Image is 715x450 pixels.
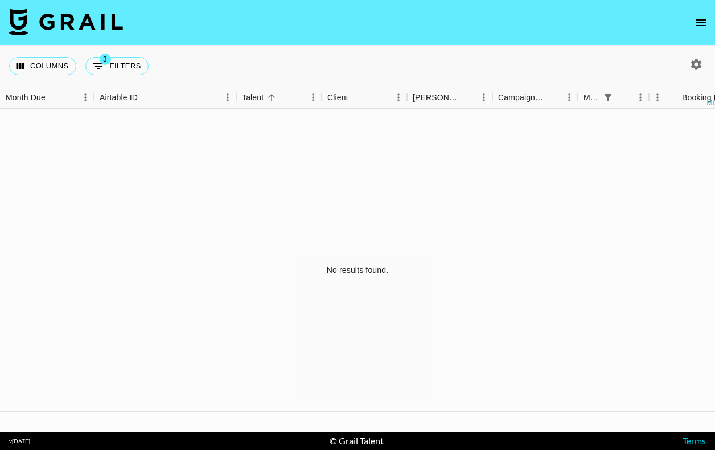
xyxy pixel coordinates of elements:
[94,87,236,109] div: Airtable ID
[9,8,123,35] img: Grail Talent
[649,89,666,106] button: Menu
[219,89,236,106] button: Menu
[330,435,384,447] div: © Grail Talent
[46,89,61,105] button: Sort
[583,87,600,109] div: Month Due
[100,87,138,109] div: Airtable ID
[578,87,649,109] div: Month Due
[632,89,649,106] button: Menu
[305,89,322,106] button: Menu
[600,89,616,105] button: Show filters
[264,89,280,105] button: Sort
[459,89,475,105] button: Sort
[545,89,561,105] button: Sort
[77,89,94,106] button: Menu
[413,87,459,109] div: [PERSON_NAME]
[9,57,76,75] button: Select columns
[85,57,149,75] button: Show filters
[9,437,30,445] div: v [DATE]
[242,87,264,109] div: Talent
[600,89,616,105] div: 1 active filter
[475,89,492,106] button: Menu
[322,87,407,109] div: Client
[100,54,111,65] span: 3
[561,89,578,106] button: Menu
[236,87,322,109] div: Talent
[138,89,154,105] button: Sort
[492,87,578,109] div: Campaign (Type)
[690,11,713,34] button: open drawer
[683,435,706,446] a: Terms
[498,87,545,109] div: Campaign (Type)
[390,89,407,106] button: Menu
[348,89,364,105] button: Sort
[407,87,492,109] div: Booker
[616,89,632,105] button: Sort
[6,87,46,109] div: Month Due
[666,89,682,105] button: Sort
[327,87,348,109] div: Client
